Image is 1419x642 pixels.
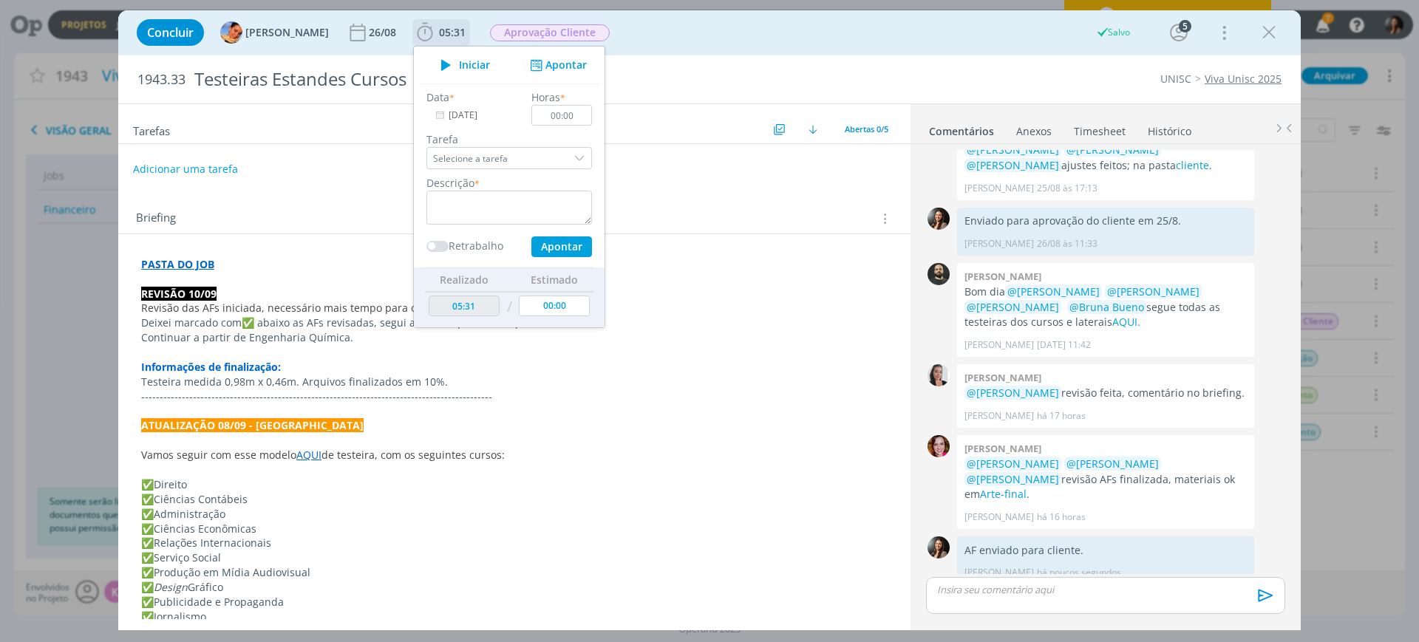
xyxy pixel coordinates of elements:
th: Realizado [425,268,503,292]
span: Tarefas [133,120,170,138]
em: Design [154,580,188,594]
p: ajustes feitos; na pasta . [964,143,1247,173]
a: AQUI [296,448,321,462]
p: revisão AFs finalizada, materiais ok em . [964,457,1247,502]
p: Direito [141,477,888,492]
a: Viva Unisc 2025 [1205,72,1282,86]
span: 05:31 [439,25,466,39]
span: ✅ [141,565,154,579]
div: Anexos [1016,124,1052,139]
span: @[PERSON_NAME] [967,457,1059,471]
button: Concluir [137,19,204,46]
span: 1943.33 [137,72,186,88]
span: Iniciar [459,60,490,70]
strong: Informações de finalização: [141,360,281,374]
p: Deixei marcado com [141,315,888,330]
span: [DATE] 11:42 [1037,338,1091,352]
p: Produção em Mídia Audiovisual [141,565,888,580]
span: Concluir [147,27,194,38]
p: [PERSON_NAME] [964,510,1034,524]
b: [PERSON_NAME] [964,270,1041,283]
span: @Bruna Bueno [1069,300,1144,314]
button: Adicionar uma tarefa [132,156,239,182]
span: ✅ [141,477,154,491]
input: Data [426,105,519,126]
p: Ciências Contábeis [141,492,888,507]
span: 25/08 às 17:13 [1037,182,1098,195]
b: [PERSON_NAME] [964,371,1041,384]
label: Descrição [426,175,474,191]
span: Aprovação Cliente [490,24,610,41]
div: 5 [1179,20,1191,33]
img: B [928,208,950,230]
span: @[PERSON_NAME] [1066,457,1159,471]
img: arrow-down.svg [809,125,817,134]
span: Continuar a partir de Engenharia Química. [141,330,353,344]
p: Ciências Econômicas [141,522,888,536]
span: @[PERSON_NAME] [967,386,1059,400]
p: ✅Administração [141,507,888,522]
img: C [928,364,950,386]
button: Apontar [526,58,588,73]
img: B [928,536,950,559]
span: há 16 horas [1037,510,1086,524]
span: @[PERSON_NAME] [1066,143,1159,157]
span: ✅ abaixo as AFs revisadas, segui a ordem que está na pasta. [242,315,545,329]
span: @[PERSON_NAME] [1007,284,1100,298]
span: @[PERSON_NAME] [967,143,1059,157]
img: L [220,21,242,44]
span: ✅ [141,595,154,609]
a: Arte-final [980,487,1027,501]
p: Relações Internacionais [141,536,888,550]
span: ✅ [141,522,154,536]
p: revisão feita, comentário no briefing. [964,386,1247,400]
p: Bom dia segue todas as testeiras dos cursos e laterais [964,284,1247,329]
strong: ATUALIZAÇÃO 08/09 - [GEOGRAPHIC_DATA] [141,418,364,432]
span: @[PERSON_NAME] [967,300,1059,314]
b: [PERSON_NAME] [964,442,1041,455]
div: Testeiras Estandes Cursos [188,61,799,98]
p: [PERSON_NAME] [964,566,1034,579]
span: [PERSON_NAME] [245,27,329,38]
div: dialog [118,10,1301,630]
a: AQUI. [1112,315,1140,329]
button: Aprovação Cliente [489,24,610,42]
span: @[PERSON_NAME] [967,472,1059,486]
span: há 17 horas [1037,409,1086,423]
p: Serviço Social [141,550,888,565]
p: [PERSON_NAME] [964,338,1034,352]
span: ----------------------------------------------------------------------------------------------- [141,389,492,403]
span: há poucos segundos [1037,566,1121,579]
button: Apontar [531,236,592,257]
label: Horas [531,89,560,105]
span: Gráfico [188,580,223,594]
p: AF enviado para cliente. [964,543,1247,558]
span: Vamos seguir com esse modelo [141,448,296,462]
label: Tarefa [426,132,592,147]
strong: REVISÃO 10/09 [141,287,217,301]
img: B [928,435,950,457]
ul: 05:31 [413,46,605,328]
label: Retrabalho [449,238,503,253]
span: ✅ [141,492,154,506]
p: Publicidade e Propaganda [141,595,888,609]
a: PASTA DO JOB [141,257,214,271]
span: Abertas 0/5 [845,123,888,134]
span: Briefing [136,209,176,228]
p: [PERSON_NAME] [964,182,1034,195]
span: @[PERSON_NAME] [967,158,1059,172]
td: / [503,292,516,322]
div: Salvo [1095,26,1130,39]
a: Comentários [928,117,995,139]
a: Timesheet [1073,117,1126,139]
p: Enviado para aprovação do cliente em 25/8. [964,214,1247,228]
th: Estimado [515,268,593,292]
p: [PERSON_NAME] [964,237,1034,250]
div: 26/08 [369,27,399,38]
button: Iniciar [432,55,491,75]
span: Revisão das AFs iniciada, necessário mais tempo para concluir a revisão. [141,301,501,315]
span: 26/08 às 11:33 [1037,237,1098,250]
a: UNISC [1160,72,1191,86]
button: 5 [1167,21,1191,44]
